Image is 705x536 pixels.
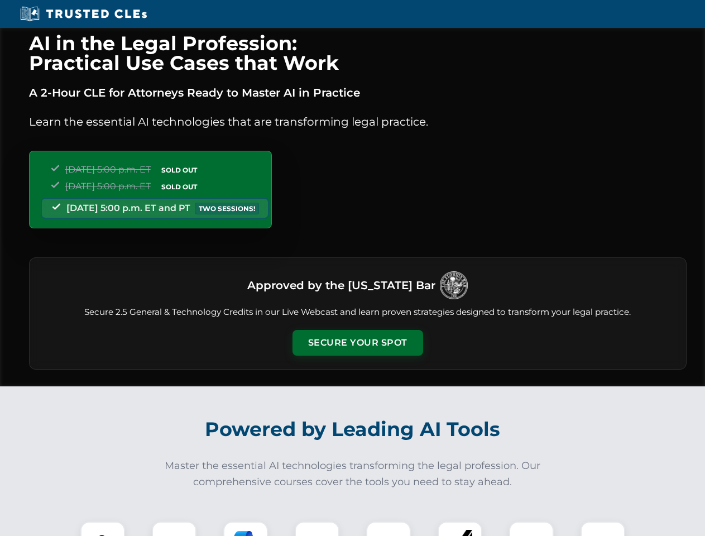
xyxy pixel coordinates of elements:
button: Secure Your Spot [292,330,423,356]
h2: Powered by Leading AI Tools [44,410,662,449]
p: Learn the essential AI technologies that are transforming legal practice. [29,113,687,131]
h1: AI in the Legal Profession: Practical Use Cases that Work [29,33,687,73]
img: Trusted CLEs [17,6,150,22]
p: A 2-Hour CLE for Attorneys Ready to Master AI in Practice [29,84,687,102]
span: [DATE] 5:00 p.m. ET [65,181,151,192]
span: [DATE] 5:00 p.m. ET [65,164,151,175]
p: Master the essential AI technologies transforming the legal profession. Our comprehensive courses... [157,458,548,490]
p: Secure 2.5 General & Technology Credits in our Live Webcast and learn proven strategies designed ... [43,306,673,319]
span: SOLD OUT [157,164,201,176]
span: SOLD OUT [157,181,201,193]
img: Logo [440,271,468,299]
h3: Approved by the [US_STATE] Bar [247,275,435,295]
